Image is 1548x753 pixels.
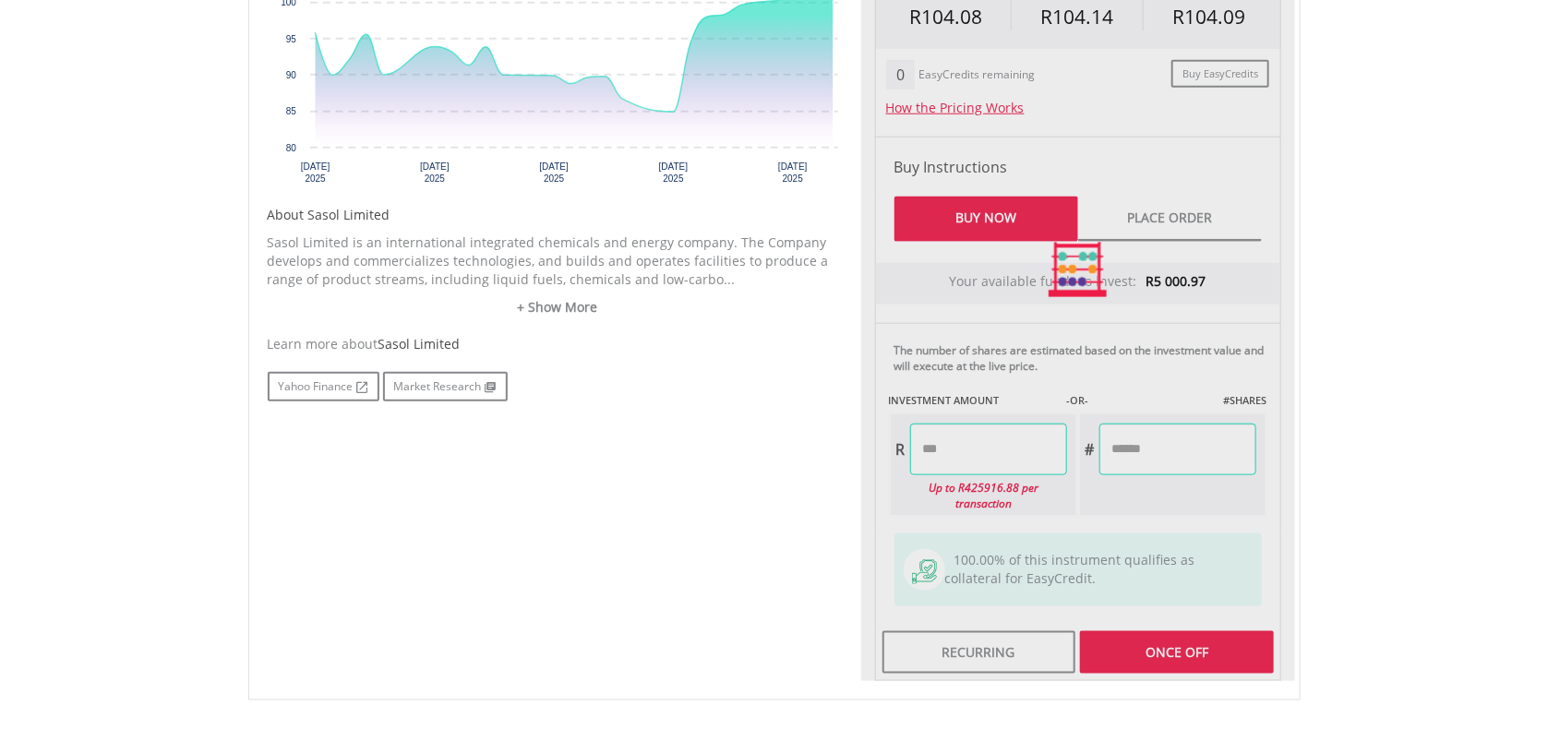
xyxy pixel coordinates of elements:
[268,233,847,289] p: Sasol Limited is an international integrated chemicals and energy company. The Company develops a...
[286,34,297,44] text: 95
[378,335,461,353] span: Sasol Limited
[778,161,808,184] text: [DATE] 2025
[286,70,297,80] text: 90
[301,161,330,184] text: [DATE] 2025
[539,161,569,184] text: [DATE] 2025
[286,143,297,153] text: 80
[383,372,508,401] a: Market Research
[268,335,847,353] div: Learn more about
[268,298,847,317] a: + Show More
[286,106,297,116] text: 85
[268,206,847,224] h5: About Sasol Limited
[268,372,379,401] a: Yahoo Finance
[420,161,450,184] text: [DATE] 2025
[659,161,689,184] text: [DATE] 2025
